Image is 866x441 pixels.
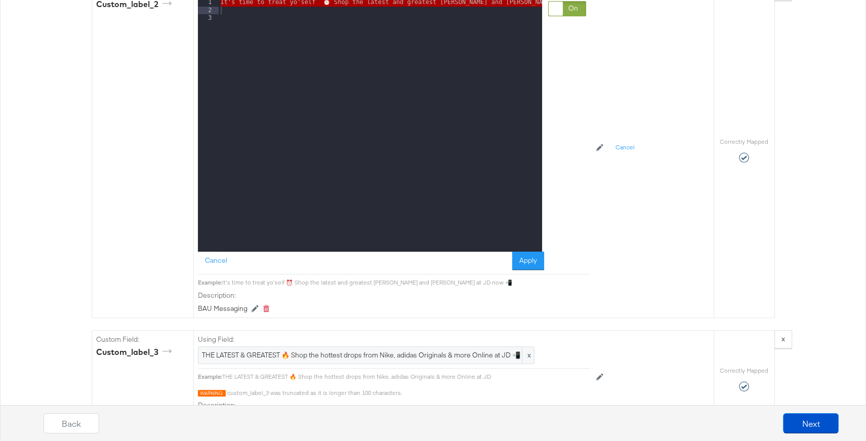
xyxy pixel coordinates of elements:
button: Back [44,413,99,433]
label: Description: [198,291,590,300]
button: Cancel [198,252,234,270]
div: 3 [198,14,219,22]
label: Correctly Mapped [720,138,768,146]
button: Cancel [609,140,641,156]
button: Next [783,413,839,433]
div: Example: [198,278,222,287]
span: x [522,347,534,364]
div: THE LATEST & GREATEST 🔥 Shop the hottest drops from Nike, adidas Originals & more Online at JD [222,373,590,381]
label: Correctly Mapped [720,367,768,375]
label: Using Field: [198,335,590,344]
div: custom_label_3 was truncated as it is longer than 100 characters. [227,389,590,397]
button: Apply [512,252,544,270]
button: x [774,330,792,348]
label: Custom Field: [96,335,189,344]
div: BAU Messaging [198,304,248,313]
div: It's time to treat yo'self ⏰ Shop the latest and greatest [PERSON_NAME] and [PERSON_NAME] at JD n... [222,278,590,287]
div: Warning: [198,390,226,397]
span: THE LATEST & GREATEST 🔥 Shop the hottest drops from Nike, adidas Originals & more Online at JD 📲 [202,350,530,360]
div: Example: [198,373,222,381]
strong: x [781,334,785,343]
div: 2 [198,7,219,14]
div: custom_label_3 [96,346,175,358]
